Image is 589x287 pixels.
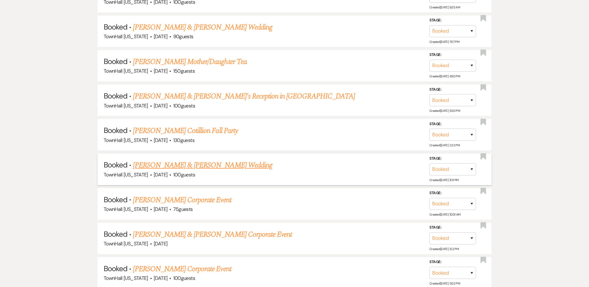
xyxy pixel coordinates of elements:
a: [PERSON_NAME] Cotillion Fall Party [133,125,238,136]
span: 75 guests [173,206,193,212]
a: [PERSON_NAME] & [PERSON_NAME] Corporate Event [133,229,292,240]
span: 130 guests [173,137,194,143]
span: TownHall [US_STATE] [104,102,148,109]
a: [PERSON_NAME] Corporate Event [133,263,231,275]
span: [DATE] [154,240,167,247]
span: Booked [104,160,127,170]
span: Created: [DATE] 2:22 PM [429,143,460,147]
label: Stage: [429,155,476,162]
span: Created: [DATE] 11:31 PM [429,178,458,182]
span: Booked [104,264,127,273]
span: TownHall [US_STATE] [104,137,148,143]
span: TownHall [US_STATE] [104,33,148,40]
label: Stage: [429,121,476,128]
span: 100 guests [173,275,195,281]
span: Booked [104,22,127,32]
span: Booked [104,229,127,239]
label: Stage: [429,224,476,231]
a: [PERSON_NAME] Corporate Event [133,194,231,206]
span: 100 guests [173,102,195,109]
span: Booked [104,125,127,135]
label: Stage: [429,52,476,58]
span: TownHall [US_STATE] [104,275,148,281]
span: Created: [DATE] 1:22 PM [429,247,459,251]
span: Created: [DATE] 9:25 AM [429,5,460,9]
span: Created: [DATE] 5:30 PM [429,109,460,113]
span: [DATE] [154,206,167,212]
span: [DATE] [154,171,167,178]
span: 90 guests [173,33,193,40]
span: Booked [104,91,127,101]
span: Created: [DATE] 4:50 PM [429,74,460,78]
label: Stage: [429,86,476,93]
span: [DATE] [154,102,167,109]
span: Created: [DATE] 7:07 PM [429,40,459,44]
span: TownHall [US_STATE] [104,240,148,247]
span: 150 guests [173,68,195,74]
span: Booked [104,195,127,204]
span: TownHall [US_STATE] [104,68,148,74]
span: [DATE] [154,137,167,143]
span: Booked [104,57,127,66]
span: [DATE] [154,33,167,40]
span: [DATE] [154,68,167,74]
a: [PERSON_NAME] & [PERSON_NAME] Wedding [133,160,272,171]
span: Created: [DATE] 3:02 PM [429,281,460,285]
span: TownHall [US_STATE] [104,171,148,178]
span: TownHall [US_STATE] [104,206,148,212]
label: Stage: [429,259,476,266]
span: [DATE] [154,275,167,281]
span: 100 guests [173,171,195,178]
span: Created: [DATE] 10:01 AM [429,212,460,216]
label: Stage: [429,190,476,197]
label: Stage: [429,17,476,24]
a: [PERSON_NAME] & [PERSON_NAME] Wedding [133,22,272,33]
a: [PERSON_NAME] & [PERSON_NAME]'s Reception in [GEOGRAPHIC_DATA] [133,91,355,102]
a: [PERSON_NAME] Mother/Daughter Tea [133,56,247,67]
